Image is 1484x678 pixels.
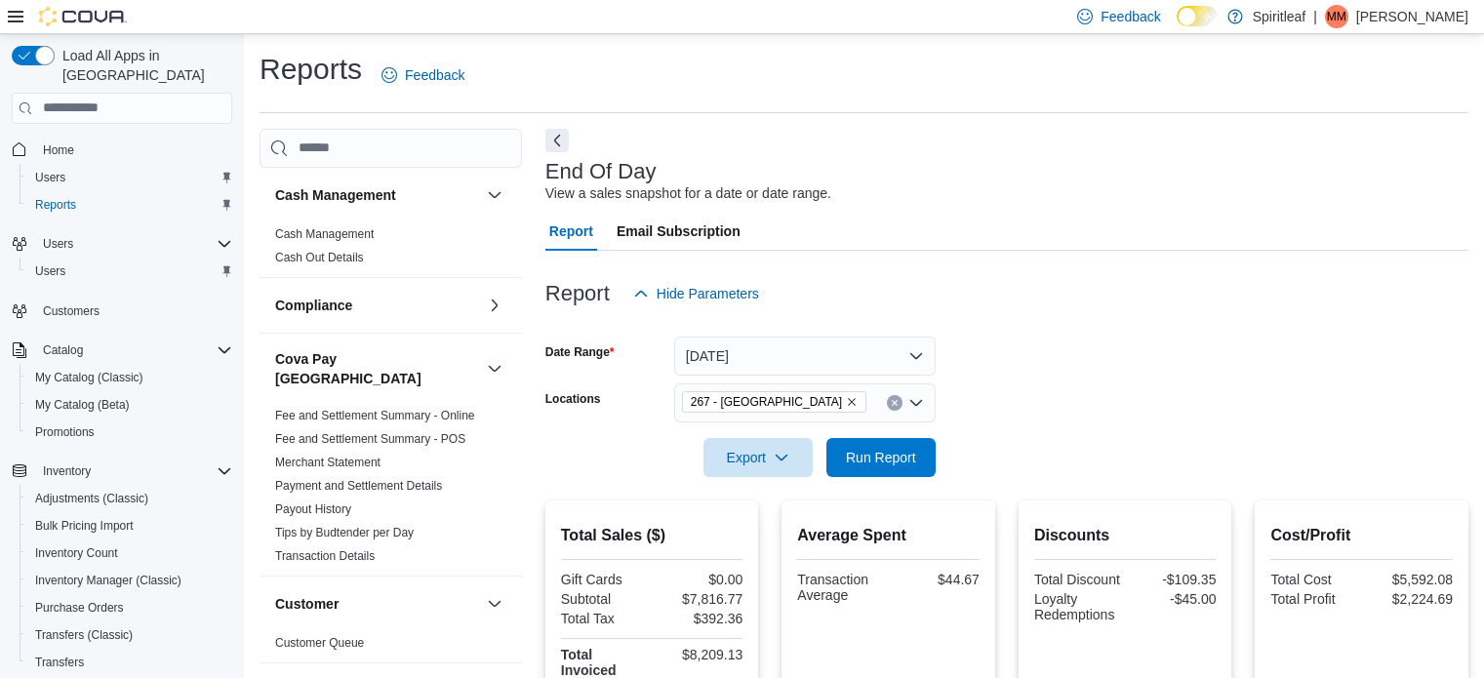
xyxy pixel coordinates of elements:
[35,170,65,185] span: Users
[27,569,232,592] span: Inventory Manager (Classic)
[35,232,81,256] button: Users
[483,592,506,616] button: Customer
[1313,5,1317,28] p: |
[826,438,936,477] button: Run Report
[1253,5,1305,28] p: Spiritleaf
[35,339,91,362] button: Catalog
[27,420,232,444] span: Promotions
[275,594,479,614] button: Customer
[35,600,124,616] span: Purchase Orders
[1325,5,1348,28] div: Melissa M
[846,448,916,467] span: Run Report
[275,349,479,388] h3: Cova Pay [GEOGRAPHIC_DATA]
[20,512,240,539] button: Bulk Pricing Import
[27,193,232,217] span: Reports
[893,572,980,587] div: $44.67
[20,539,240,567] button: Inventory Count
[20,164,240,191] button: Users
[43,303,100,319] span: Customers
[35,299,107,323] a: Customers
[656,611,742,626] div: $392.36
[1366,572,1453,587] div: $5,592.08
[1034,591,1121,622] div: Loyalty Redemptions
[35,370,143,385] span: My Catalog (Classic)
[275,549,375,563] a: Transaction Details
[275,526,414,539] a: Tips by Budtender per Day
[27,596,132,619] a: Purchase Orders
[39,7,127,26] img: Cova
[27,651,92,674] a: Transfers
[617,212,741,251] span: Email Subscription
[27,393,232,417] span: My Catalog (Beta)
[275,501,351,517] span: Payout History
[260,404,522,576] div: Cova Pay [GEOGRAPHIC_DATA]
[35,197,76,213] span: Reports
[275,296,479,315] button: Compliance
[4,458,240,485] button: Inventory
[275,456,381,469] a: Merchant Statement
[27,259,232,283] span: Users
[483,183,506,207] button: Cash Management
[275,525,414,540] span: Tips by Budtender per Day
[27,166,73,189] a: Users
[35,573,181,588] span: Inventory Manager (Classic)
[275,548,375,564] span: Transaction Details
[275,502,351,516] a: Payout History
[27,541,126,565] a: Inventory Count
[35,627,133,643] span: Transfers (Classic)
[545,282,610,305] h3: Report
[275,594,339,614] h3: Customer
[561,524,743,547] h2: Total Sales ($)
[682,391,866,413] span: 267 - Cold Lake
[275,226,374,242] span: Cash Management
[275,408,475,423] span: Fee and Settlement Summary - Online
[4,136,240,164] button: Home
[1356,5,1468,28] p: [PERSON_NAME]
[43,142,74,158] span: Home
[35,139,82,162] a: Home
[43,463,91,479] span: Inventory
[20,485,240,512] button: Adjustments (Classic)
[27,366,232,389] span: My Catalog (Classic)
[1034,572,1121,587] div: Total Discount
[20,649,240,676] button: Transfers
[483,294,506,317] button: Compliance
[35,232,232,256] span: Users
[797,524,980,547] h2: Average Spent
[275,479,442,493] a: Payment and Settlement Details
[275,635,364,651] span: Customer Queue
[483,357,506,380] button: Cova Pay [GEOGRAPHIC_DATA]
[27,487,156,510] a: Adjustments (Classic)
[55,46,232,85] span: Load All Apps in [GEOGRAPHIC_DATA]
[715,438,801,477] span: Export
[35,545,118,561] span: Inventory Count
[27,366,151,389] a: My Catalog (Classic)
[549,212,593,251] span: Report
[275,636,364,650] a: Customer Queue
[1270,524,1453,547] h2: Cost/Profit
[27,596,232,619] span: Purchase Orders
[27,193,84,217] a: Reports
[1177,6,1218,26] input: Dark Mode
[275,185,479,205] button: Cash Management
[27,393,138,417] a: My Catalog (Beta)
[27,651,232,674] span: Transfers
[20,621,240,649] button: Transfers (Classic)
[797,572,884,603] div: Transaction Average
[1129,572,1216,587] div: -$109.35
[275,296,352,315] h3: Compliance
[1129,591,1216,607] div: -$45.00
[656,591,742,607] div: $7,816.77
[35,424,95,440] span: Promotions
[1270,572,1357,587] div: Total Cost
[4,297,240,325] button: Customers
[20,594,240,621] button: Purchase Orders
[20,258,240,285] button: Users
[1270,591,1357,607] div: Total Profit
[1177,26,1178,27] span: Dark Mode
[43,342,83,358] span: Catalog
[35,138,232,162] span: Home
[43,236,73,252] span: Users
[20,391,240,419] button: My Catalog (Beta)
[35,655,84,670] span: Transfers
